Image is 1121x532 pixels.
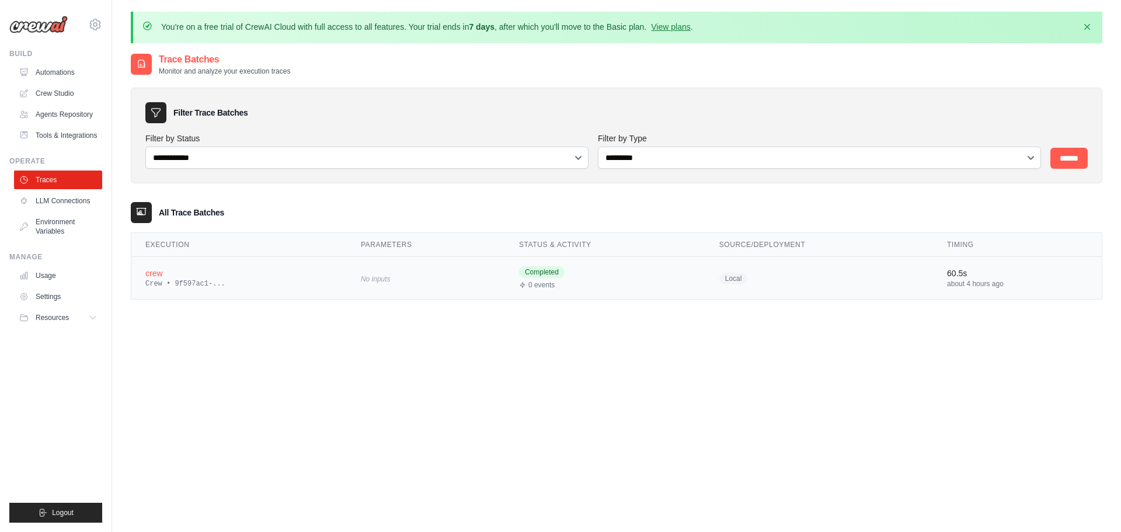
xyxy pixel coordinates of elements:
[131,233,347,257] th: Execution
[9,503,102,523] button: Logout
[131,257,1102,300] tr: View details for crew execution
[651,22,690,32] a: View plans
[9,157,102,166] div: Operate
[14,105,102,124] a: Agents Repository
[14,213,102,241] a: Environment Variables
[14,63,102,82] a: Automations
[173,107,248,119] h3: Filter Trace Batches
[705,233,933,257] th: Source/Deployment
[947,279,1088,288] div: about 4 hours ago
[469,22,495,32] strong: 7 days
[14,287,102,306] a: Settings
[347,233,505,257] th: Parameters
[14,126,102,145] a: Tools & Integrations
[159,207,224,218] h3: All Trace Batches
[161,21,693,33] p: You're on a free trial of CrewAI Cloud with full access to all features. Your trial ends in , aft...
[14,266,102,285] a: Usage
[519,266,565,278] span: Completed
[933,233,1102,257] th: Timing
[52,508,74,517] span: Logout
[361,270,491,286] div: No inputs
[14,308,102,327] button: Resources
[361,275,391,283] span: No inputs
[9,252,102,262] div: Manage
[159,53,290,67] h2: Trace Batches
[145,133,589,144] label: Filter by Status
[719,273,748,284] span: Local
[505,233,705,257] th: Status & Activity
[145,267,333,279] div: crew
[14,192,102,210] a: LLM Connections
[528,280,555,290] span: 0 events
[145,279,333,288] div: Crew • 9f597ac1-...
[159,67,290,76] p: Monitor and analyze your execution traces
[947,267,1088,279] div: 60.5s
[9,16,68,33] img: Logo
[14,84,102,103] a: Crew Studio
[14,171,102,189] a: Traces
[598,133,1041,144] label: Filter by Type
[9,49,102,58] div: Build
[36,313,69,322] span: Resources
